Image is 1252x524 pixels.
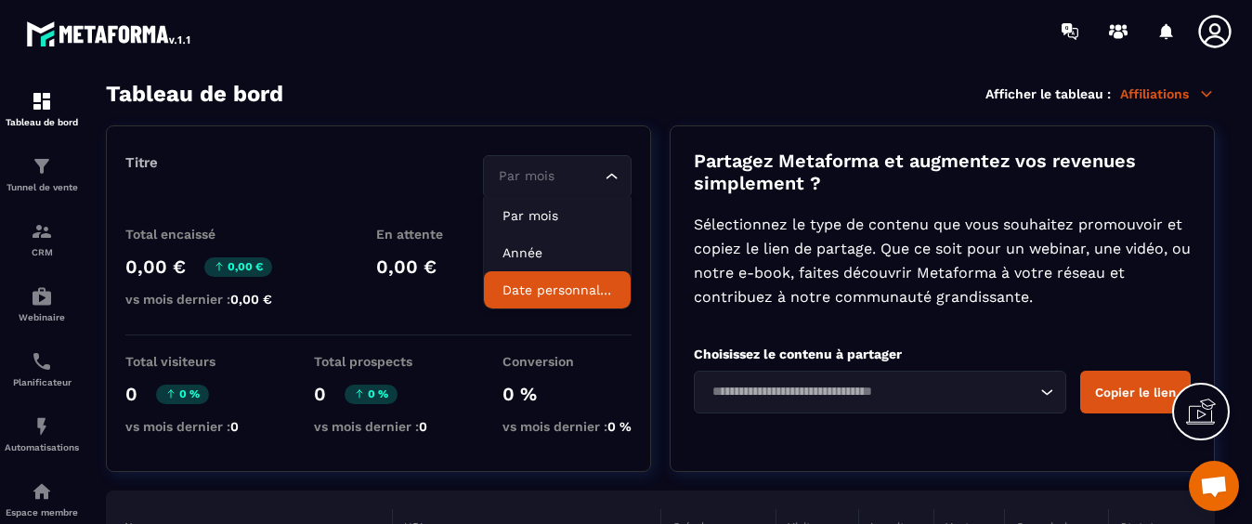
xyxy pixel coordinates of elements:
[31,415,53,438] img: automations
[314,383,326,405] p: 0
[5,76,79,141] a: formationformationTableau de bord
[694,347,1191,361] p: Choisissez le contenu à partager
[502,243,612,262] p: Année
[502,206,612,225] p: Par mois
[125,154,158,171] p: Titre
[376,227,443,242] p: En attente
[345,385,398,404] p: 0 %
[31,350,53,373] img: scheduler
[694,213,1191,309] p: Sélectionnez le type de contenu que vous souhaitez promouvoir et copiez le lien de partage. Que c...
[5,117,79,127] p: Tableau de bord
[125,255,186,278] p: 0,00 €
[5,401,79,466] a: automationsautomationsAutomatisations
[502,383,632,405] p: 0 %
[376,255,443,278] p: 0,00 €
[31,90,53,112] img: formation
[156,385,209,404] p: 0 %
[5,507,79,517] p: Espace membre
[106,81,283,107] h3: Tableau de bord
[31,285,53,308] img: automations
[502,419,632,434] p: vs mois dernier :
[5,247,79,257] p: CRM
[125,292,272,307] p: vs mois dernier :
[694,371,1066,413] div: Search for option
[483,155,632,198] div: Search for option
[502,354,632,369] p: Conversion
[419,419,427,434] span: 0
[204,257,272,277] p: 0,00 €
[5,377,79,387] p: Planificateur
[694,150,1191,194] p: Partagez Metaforma et augmentez vos revenues simplement ?
[5,182,79,192] p: Tunnel de vente
[706,382,1036,402] input: Search for option
[5,206,79,271] a: formationformationCRM
[1080,371,1191,413] button: Copier le lien
[5,271,79,336] a: automationsautomationsWebinaire
[31,220,53,242] img: formation
[31,480,53,503] img: automations
[1120,85,1215,102] p: Affiliations
[125,419,239,434] p: vs mois dernier :
[5,336,79,401] a: schedulerschedulerPlanificateur
[314,419,427,434] p: vs mois dernier :
[495,166,601,187] input: Search for option
[5,442,79,452] p: Automatisations
[125,383,137,405] p: 0
[1189,461,1239,511] a: Ouvrir le chat
[607,419,632,434] span: 0 %
[31,155,53,177] img: formation
[125,227,272,242] p: Total encaissé
[230,292,272,307] span: 0,00 €
[314,354,427,369] p: Total prospects
[125,354,239,369] p: Total visiteurs
[5,312,79,322] p: Webinaire
[5,141,79,206] a: formationformationTunnel de vente
[502,281,612,299] p: Date personnalisée
[26,17,193,50] img: logo
[985,86,1111,101] p: Afficher le tableau :
[230,419,239,434] span: 0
